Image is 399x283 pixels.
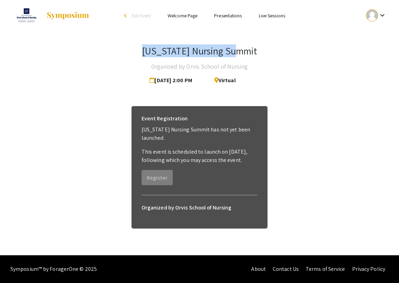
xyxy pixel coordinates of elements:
div: Symposium™ by ForagerOne © 2025 [10,255,97,283]
img: Symposium by ForagerOne [46,11,90,20]
h4: Organized by Orvis School of Nursing [151,60,248,74]
a: Welcome Page [168,12,197,19]
p: This event is scheduled to launch on [DATE], following which you may access the event. [142,148,257,164]
h3: [US_STATE] Nursing Summit [142,45,257,57]
a: Contact Us [273,265,299,273]
p: [US_STATE] Nursing Summit has not yet been launched. [142,126,257,142]
span: Virtual [209,74,236,87]
a: Terms of Service [306,265,345,273]
button: Expand account dropdown [359,8,394,23]
a: About [251,265,266,273]
mat-icon: Expand account dropdown [378,11,387,19]
a: Nevada Nursing Summit [5,7,90,24]
a: Privacy Policy [352,265,385,273]
span: Exit Event [132,12,151,19]
a: Presentations [214,12,242,19]
button: Register [142,170,173,185]
div: arrow_back_ios [124,14,128,18]
h6: Event Registration [142,112,188,126]
img: Nevada Nursing Summit [14,7,39,24]
a: Live Sessions [259,12,285,19]
span: [DATE] 2:00 PM [150,74,195,87]
h6: Organized by Orvis School of Nursing [142,201,257,215]
iframe: Chat [5,252,29,278]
